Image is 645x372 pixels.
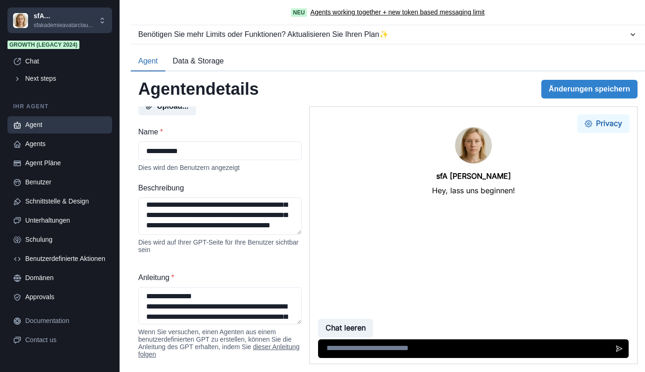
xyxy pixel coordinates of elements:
div: Unterhaltungen [25,216,106,225]
div: Schulung [25,235,106,245]
span: Growth (Legacy 2024) [7,41,79,49]
span: Neu [291,8,306,17]
a: Documentation [7,312,112,330]
div: Approvals [25,292,106,302]
button: Data & Storage [165,52,231,71]
div: Agent Pläne [25,158,106,168]
div: Wenn Sie versuchen, einen Agenten aus einem benutzerdefinierten GPT zu erstellen, können Sie die ... [138,328,302,358]
div: Next steps [25,74,106,84]
p: sfakademieavatarclau... [34,21,98,29]
div: Benutzer [25,177,106,187]
h2: Agentendetails [138,79,259,99]
iframe: Agent Chat [310,107,637,364]
div: Schnittstelle & Design [25,197,106,206]
p: sfA [PERSON_NAME] [34,11,98,21]
div: Dies wird auf Ihrer GPT-Seite für Ihre Benutzer sichtbar sein [138,239,302,253]
a: dieser Anleitung folgen [138,343,299,358]
button: Chakra UIsfA [PERSON_NAME]sfakademieavatarclau... [7,7,112,33]
label: Beschreibung [138,182,296,194]
button: Änderungen speichern [541,80,638,98]
div: Agents [25,139,106,149]
div: Dies wird den Benutzern angezeigt [138,164,302,171]
label: Anleitung [138,272,296,283]
a: Agents working together + new token based messaging limit [311,7,485,17]
div: Domänen [25,273,106,283]
div: Agent [25,120,106,130]
div: Benötigen Sie mehr Limits oder Funktionen? Aktualisieren Sie Ihren Plan ✨ [138,29,628,40]
button: Agent [131,52,165,71]
p: Ihr Agent [7,102,112,111]
label: Name [138,126,296,138]
img: Chakra UI [13,13,28,28]
button: Benötigen Sie mehr Limits oder Funktionen? Aktualisieren Sie Ihren Plan✨ [131,25,645,44]
div: Benutzerdefinierte Aktionen [25,254,106,264]
div: Documentation [25,316,106,326]
div: Contact us [25,335,106,345]
div: Chat [25,56,106,66]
